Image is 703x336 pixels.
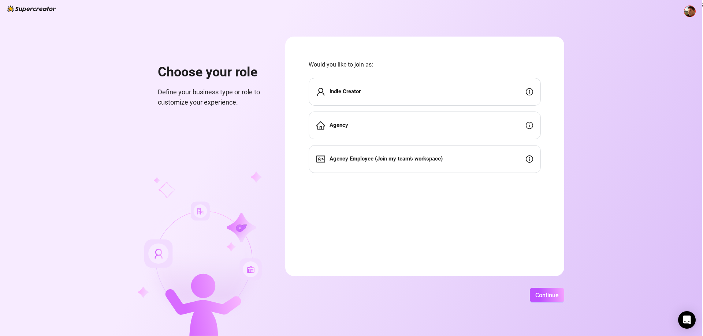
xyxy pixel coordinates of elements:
span: user [316,87,325,96]
strong: Agency [330,122,348,128]
button: Continue [530,288,564,302]
span: info-circle [526,88,533,95]
span: Continue [535,292,559,299]
span: info-circle [526,155,533,163]
img: ACg8ocJAro0XVDoDqY8DY_iXp25Qbwl9ODzFa5hV_obWKrU5uxh7H7im=s96-c [684,6,695,17]
span: home [316,121,325,130]
span: info-circle [526,122,533,129]
span: Define your business type or role to customize your experience. [158,87,268,108]
span: Would you like to join as: [309,60,541,69]
strong: Indie Creator [330,88,361,95]
img: logo [7,5,56,12]
div: Open Intercom Messenger [678,311,696,329]
span: idcard [316,155,325,163]
h1: Choose your role [158,64,268,80]
strong: Agency Employee (Join my team's workspace) [330,155,443,162]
